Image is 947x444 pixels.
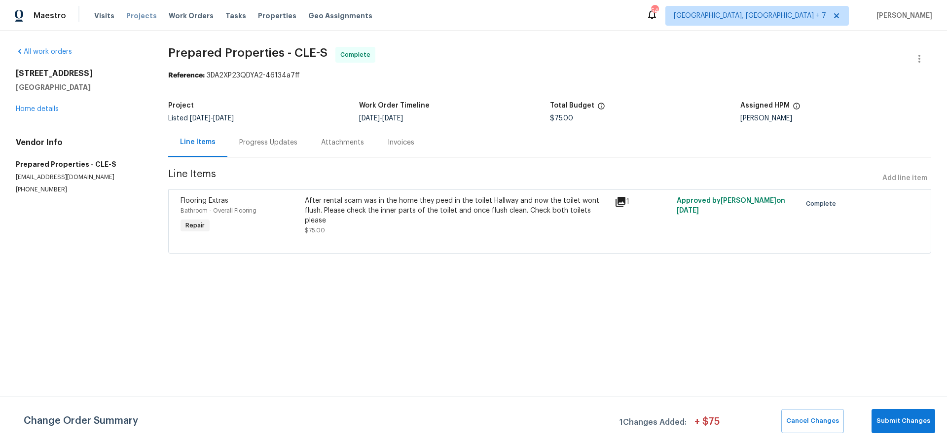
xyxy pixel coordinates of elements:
[615,196,671,208] div: 1
[305,227,325,233] span: $75.00
[806,199,840,209] span: Complete
[740,102,790,109] h5: Assigned HPM
[168,115,234,122] span: Listed
[16,106,59,112] a: Home details
[168,47,328,59] span: Prepared Properties - CLE-S
[168,71,931,80] div: 3DA2XP23QDYA2-46134a7ff
[321,138,364,148] div: Attachments
[597,102,605,115] span: The total cost of line items that have been proposed by Opendoor. This sum includes line items th...
[16,159,145,169] h5: Prepared Properties - CLE-S
[308,11,372,21] span: Geo Assignments
[168,102,194,109] h5: Project
[16,48,72,55] a: All work orders
[169,11,214,21] span: Work Orders
[180,137,216,147] div: Line Items
[16,173,145,182] p: [EMAIL_ADDRESS][DOMAIN_NAME]
[225,12,246,19] span: Tasks
[239,138,297,148] div: Progress Updates
[16,185,145,194] p: [PHONE_NUMBER]
[793,102,801,115] span: The hpm assigned to this work order.
[190,115,234,122] span: -
[677,207,699,214] span: [DATE]
[340,50,374,60] span: Complete
[16,69,145,78] h2: [STREET_ADDRESS]
[16,138,145,148] h4: Vendor Info
[258,11,296,21] span: Properties
[94,11,114,21] span: Visits
[873,11,932,21] span: [PERSON_NAME]
[168,72,205,79] b: Reference:
[182,221,209,230] span: Repair
[16,82,145,92] h5: [GEOGRAPHIC_DATA]
[550,102,594,109] h5: Total Budget
[382,115,403,122] span: [DATE]
[674,11,826,21] span: [GEOGRAPHIC_DATA], [GEOGRAPHIC_DATA] + 7
[388,138,414,148] div: Invoices
[651,6,658,16] div: 54
[190,115,211,122] span: [DATE]
[181,197,228,204] span: Flooring Extras
[34,11,66,21] span: Maestro
[181,208,256,214] span: Bathroom - Overall Flooring
[677,197,785,214] span: Approved by [PERSON_NAME] on
[359,102,430,109] h5: Work Order Timeline
[359,115,380,122] span: [DATE]
[305,196,609,225] div: After rental scam was in the home they peed in the toilet Hallway and now the toilet wont flush. ...
[126,11,157,21] span: Projects
[740,115,931,122] div: [PERSON_NAME]
[550,115,573,122] span: $75.00
[359,115,403,122] span: -
[168,169,878,187] span: Line Items
[213,115,234,122] span: [DATE]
